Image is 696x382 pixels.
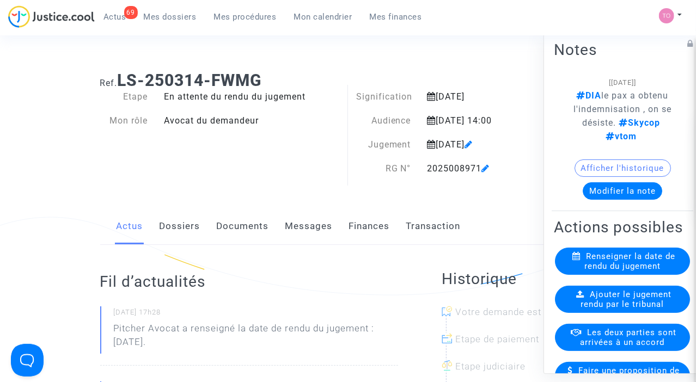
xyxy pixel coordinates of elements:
[348,138,419,151] div: Jugement
[554,218,691,237] h2: Actions possibles
[156,90,348,103] div: En attente du rendu du jugement
[103,12,126,22] span: Actus
[100,272,398,291] h2: Fil d’actualités
[205,9,285,25] a: Mes procédures
[144,12,197,22] span: Mes dossiers
[214,12,277,22] span: Mes procédures
[348,114,419,127] div: Audience
[95,9,135,25] a: 69Actus
[419,90,561,103] div: [DATE]
[92,90,156,103] div: Etape
[156,114,348,127] div: Avocat du demandeur
[583,182,662,200] button: Modifier la note
[584,251,675,271] span: Renseigner la date de rendu du jugement
[285,208,333,244] a: Messages
[114,307,398,322] small: [DATE] 17h28
[581,328,677,347] span: Les deux parties sont arrivées à un accord
[370,12,422,22] span: Mes finances
[135,9,205,25] a: Mes dossiers
[573,90,671,141] span: le pax a obtenu l'indemnisation , on se désiste.
[361,9,431,25] a: Mes finances
[114,322,398,354] p: Pitcher Avocat a renseigné la date de rendu du jugement : [DATE].
[349,208,390,244] a: Finances
[348,162,419,175] div: RG N°
[92,114,156,127] div: Mon rôle
[616,118,660,128] span: Skycop
[575,159,671,177] button: Afficher l'historique
[419,162,561,175] div: 2025008971
[8,5,95,28] img: jc-logo.svg
[348,90,419,103] div: Signification
[117,208,143,244] a: Actus
[406,208,461,244] a: Transaction
[581,289,672,309] span: Ajouter le jugement rendu par le tribunal
[124,6,138,19] div: 69
[100,78,118,88] span: Ref.
[442,269,596,288] h2: Historique
[455,306,569,317] span: Votre demande est close
[11,344,44,377] iframe: Help Scout Beacon - Open
[609,78,636,87] span: [[DATE]]
[294,12,352,22] span: Mon calendrier
[554,40,691,59] h2: Notes
[160,208,200,244] a: Dossiers
[285,9,361,25] a: Mon calendrier
[118,71,262,90] b: LS-250314-FWMG
[606,131,637,141] span: vtom
[419,114,561,127] div: [DATE] 14:00
[217,208,269,244] a: Documents
[577,90,602,101] span: DIA
[659,8,674,23] img: fe1f3729a2b880d5091b466bdc4f5af5
[419,138,561,151] div: [DATE]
